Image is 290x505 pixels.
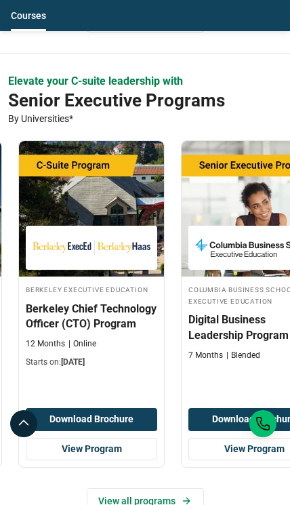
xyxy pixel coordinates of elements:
p: By Universities* [8,111,282,126]
h3: Berkeley Chief Technology Officer (CTO) Program [26,302,157,332]
img: Berkeley Executive Education [33,233,150,263]
p: Starts on: [26,357,157,368]
span: [DATE] [61,357,85,367]
p: Online [68,338,96,350]
p: 7 Months [188,350,223,361]
h4: Berkeley Executive Education [26,283,157,295]
button: Download Brochure [26,408,157,431]
p: 12 Months [26,338,65,350]
p: Elevate your C-suite leadership with [8,74,282,89]
p: Blended [226,350,260,361]
img: Berkeley Chief Technology Officer (CTO) Program | Online Technology Course [19,141,164,277]
h2: Senior Executive Programs [8,89,282,112]
a: View Program [26,438,157,461]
